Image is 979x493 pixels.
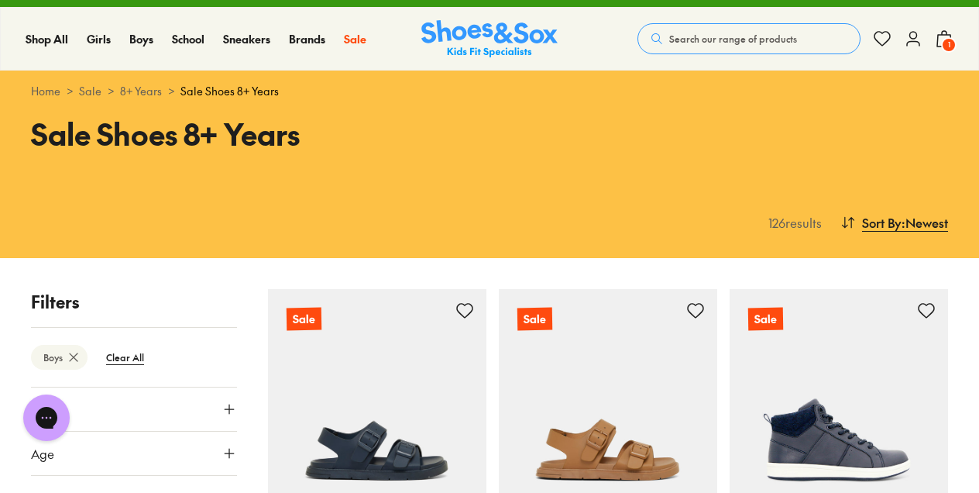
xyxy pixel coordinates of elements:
[762,213,822,232] p: 126 results
[94,343,156,371] btn: Clear All
[31,83,60,99] a: Home
[862,213,902,232] span: Sort By
[31,83,948,99] div: > > >
[120,83,162,99] a: 8+ Years
[935,22,953,56] button: 1
[289,31,325,47] a: Brands
[87,31,111,47] span: Girls
[31,289,237,315] p: Filters
[31,388,237,431] button: Brand
[637,23,860,54] button: Search our range of products
[840,205,948,240] button: Sort By:Newest
[287,308,321,331] p: Sale
[129,31,153,47] span: Boys
[31,432,237,475] button: Age
[26,31,68,47] span: Shop All
[344,31,366,47] a: Sale
[31,345,88,370] btn: Boys
[31,112,471,156] h1: Sale Shoes 8+ Years
[517,308,552,331] p: Sale
[87,31,111,47] a: Girls
[79,83,101,99] a: Sale
[421,20,558,58] img: SNS_Logo_Responsive.svg
[180,83,279,99] span: Sale Shoes 8+ Years
[344,31,366,47] span: Sale
[941,37,957,53] span: 1
[902,213,948,232] span: : Newest
[31,444,54,463] span: Age
[172,31,204,47] span: School
[669,32,797,46] span: Search our range of products
[223,31,270,47] a: Sneakers
[129,31,153,47] a: Boys
[26,31,68,47] a: Shop All
[421,20,558,58] a: Shoes & Sox
[289,31,325,47] span: Brands
[748,308,783,331] p: Sale
[15,389,77,446] iframe: Gorgias live chat messenger
[223,31,270,47] span: Sneakers
[172,31,204,47] a: School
